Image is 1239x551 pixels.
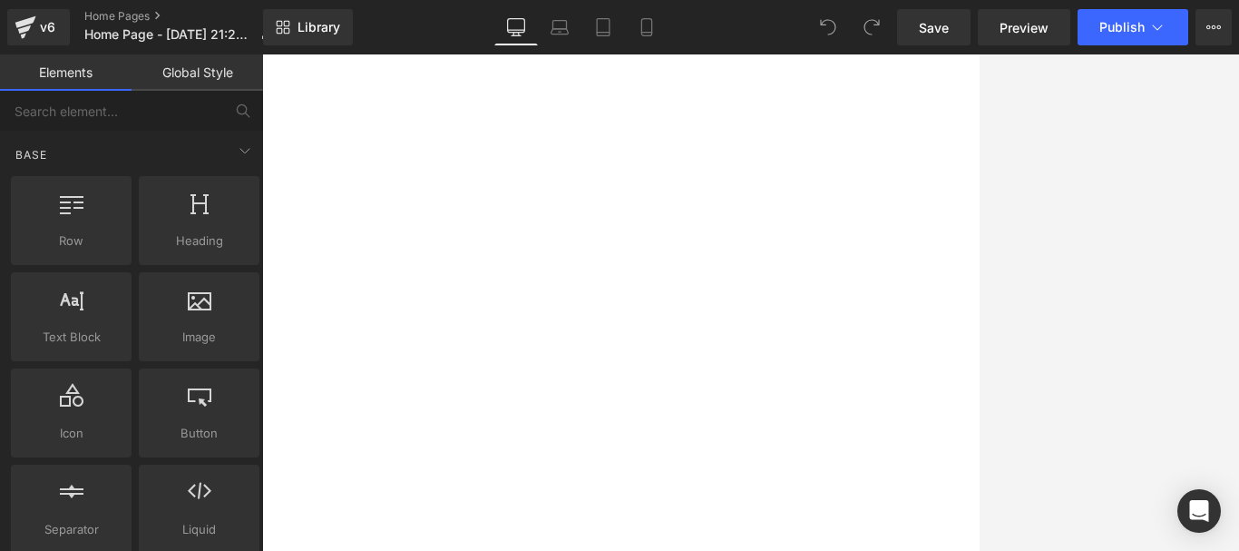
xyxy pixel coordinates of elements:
[144,231,254,251] span: Heading
[1099,20,1145,34] span: Publish
[1000,18,1049,37] span: Preview
[854,9,890,45] button: Redo
[84,27,253,42] span: Home Page - [DATE] 21:24:51
[978,9,1070,45] a: Preview
[1078,9,1188,45] button: Publish
[298,19,340,35] span: Library
[263,9,353,45] a: New Library
[1195,9,1232,45] button: More
[84,9,288,24] a: Home Pages
[581,9,625,45] a: Tablet
[144,328,254,347] span: Image
[16,520,126,539] span: Separator
[36,15,59,39] div: v6
[16,328,126,347] span: Text Block
[919,18,949,37] span: Save
[16,231,126,251] span: Row
[1177,489,1221,533] div: Open Intercom Messenger
[144,424,254,443] span: Button
[494,9,538,45] a: Desktop
[538,9,581,45] a: Laptop
[16,424,126,443] span: Icon
[625,9,668,45] a: Mobile
[144,520,254,539] span: Liquid
[132,54,263,91] a: Global Style
[7,9,70,45] a: v6
[810,9,846,45] button: Undo
[14,146,49,163] span: Base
